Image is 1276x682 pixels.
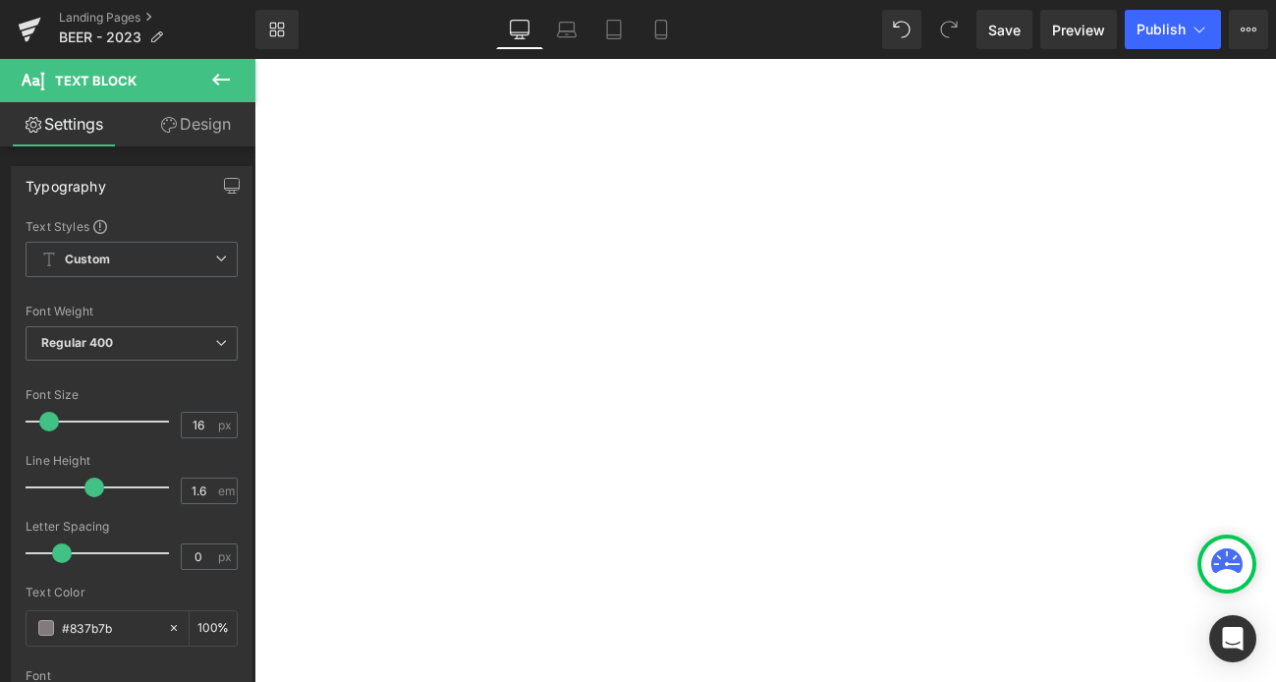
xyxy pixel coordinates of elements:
[1040,10,1117,49] a: Preview
[929,10,969,49] button: Redo
[218,419,235,431] span: px
[65,252,110,268] b: Custom
[1229,10,1268,49] button: More
[26,388,238,402] div: Font Size
[218,550,235,563] span: px
[638,10,685,49] a: Mobile
[26,520,238,534] div: Letter Spacing
[543,10,590,49] a: Laptop
[26,167,106,195] div: Typography
[59,10,255,26] a: Landing Pages
[590,10,638,49] a: Tablet
[1052,20,1105,40] span: Preview
[55,73,137,88] span: Text Block
[132,102,259,146] a: Design
[26,586,238,599] div: Text Color
[988,20,1021,40] span: Save
[882,10,921,49] button: Undo
[496,10,543,49] a: Desktop
[190,611,237,646] div: %
[26,454,238,468] div: Line Height
[1125,10,1221,49] button: Publish
[41,335,114,350] b: Regular 400
[26,305,238,318] div: Font Weight
[26,218,238,234] div: Text Styles
[62,617,158,639] input: Color
[255,10,299,49] a: New Library
[59,29,141,45] span: BEER - 2023
[218,484,235,497] span: em
[1137,22,1186,37] span: Publish
[1209,615,1256,662] div: Open Intercom Messenger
